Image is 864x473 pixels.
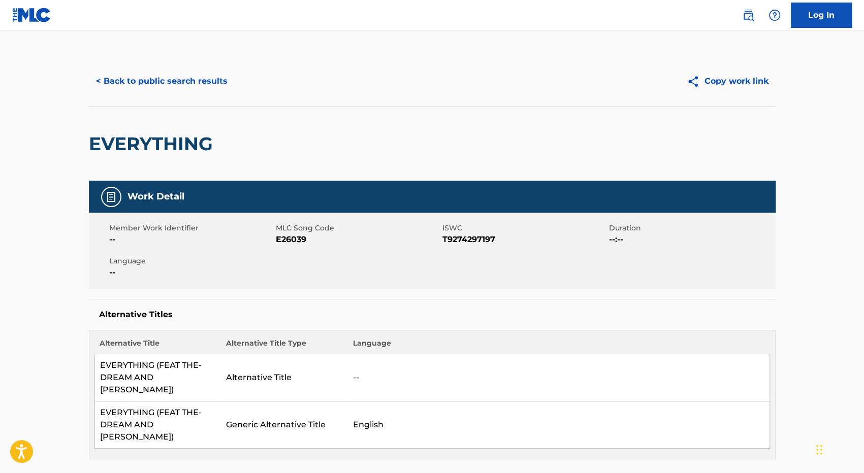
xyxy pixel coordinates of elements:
[442,233,606,246] span: T9274297197
[791,3,852,28] a: Log In
[738,5,758,25] a: Public Search
[347,401,770,449] td: English
[109,233,273,246] span: --
[105,191,117,203] img: Work Detail
[442,223,606,233] span: ISWC
[687,75,705,88] img: Copy work link
[609,233,773,246] span: --:--
[813,424,864,473] iframe: Chat Widget
[221,354,347,401] td: Alternative Title
[89,69,235,94] button: < Back to public search results
[89,132,218,155] h2: EVERYTHING
[764,5,785,25] div: Help
[109,256,273,266] span: Language
[94,401,221,449] td: EVERYTHING (FEAT THE-DREAM AND [PERSON_NAME])
[12,8,51,22] img: MLC Logo
[127,191,184,202] h5: Work Detail
[347,338,770,354] th: Language
[221,338,347,354] th: Alternative Title Type
[109,266,273,279] span: --
[221,401,347,449] td: Generic Alternative Title
[742,9,754,21] img: search
[769,9,781,21] img: help
[347,354,770,401] td: --
[816,434,822,465] div: Drag
[109,223,273,233] span: Member Work Identifier
[94,338,221,354] th: Alternative Title
[276,223,440,233] span: MLC Song Code
[99,310,765,320] h5: Alternative Titles
[680,69,776,94] button: Copy work link
[94,354,221,401] td: EVERYTHING (FEAT THE-DREAM AND [PERSON_NAME])
[609,223,773,233] span: Duration
[276,233,440,246] span: E26039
